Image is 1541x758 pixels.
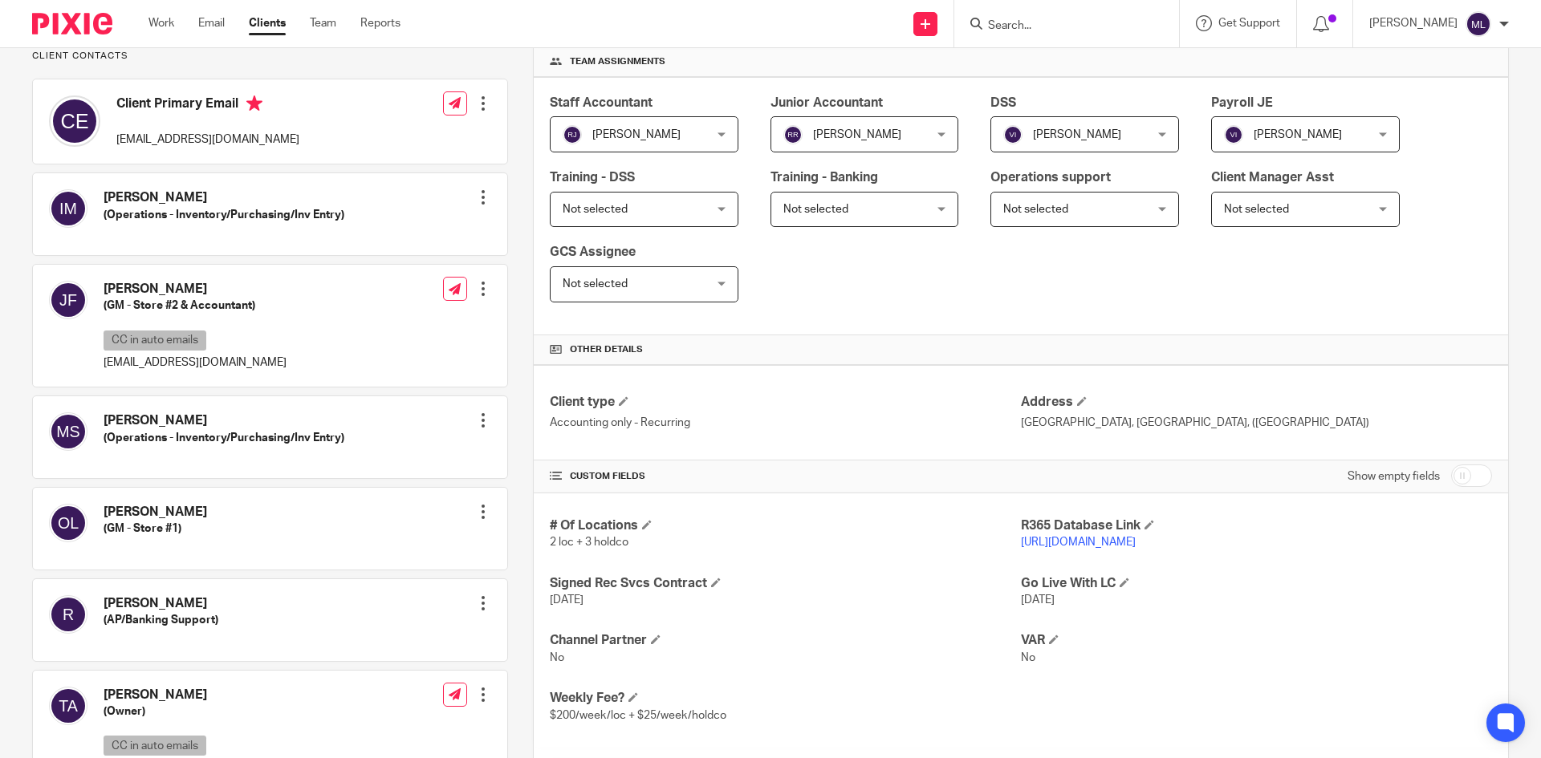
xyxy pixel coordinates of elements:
[1369,15,1458,31] p: [PERSON_NAME]
[104,430,344,446] h5: (Operations - Inventory/Purchasing/Inv Entry)
[1466,11,1491,37] img: svg%3E
[148,15,174,31] a: Work
[1224,204,1289,215] span: Not selected
[49,189,87,228] img: svg%3E
[550,415,1021,431] p: Accounting only - Recurring
[1021,575,1492,592] h4: Go Live With LC
[49,504,87,542] img: svg%3E
[550,394,1021,411] h4: Client type
[104,703,287,719] h5: (Owner)
[104,281,287,298] h4: [PERSON_NAME]
[1211,96,1273,109] span: Payroll JE
[116,132,299,148] p: [EMAIL_ADDRESS][DOMAIN_NAME]
[1254,129,1342,140] span: [PERSON_NAME]
[104,687,287,703] h4: [PERSON_NAME]
[104,412,344,429] h4: [PERSON_NAME]
[550,652,564,663] span: No
[1021,415,1492,431] p: [GEOGRAPHIC_DATA], [GEOGRAPHIC_DATA], ([GEOGRAPHIC_DATA])
[550,245,636,258] span: GCS Assignee
[550,632,1021,649] h4: Channel Partner
[550,594,583,606] span: [DATE]
[550,575,1021,592] h4: Signed Rec Svcs Contract
[550,171,635,184] span: Training - DSS
[1021,394,1492,411] h4: Address
[550,517,1021,534] h4: # Of Locations
[570,55,665,68] span: Team assignments
[49,412,87,451] img: svg%3E
[49,281,87,319] img: svg%3E
[246,95,262,111] i: Primary
[104,504,207,521] h4: [PERSON_NAME]
[783,125,803,144] img: svg%3E
[310,15,336,31] a: Team
[1021,537,1136,548] a: [URL][DOMAIN_NAME]
[104,595,218,612] h4: [PERSON_NAME]
[770,171,878,184] span: Training - Banking
[32,13,112,34] img: Pixie
[1211,171,1334,184] span: Client Manager Asst
[550,470,1021,483] h4: CUSTOM FIELDS
[550,710,726,721] span: $200/week/loc + $25/week/holdco
[104,521,207,537] h5: (GM - Store #1)
[116,95,299,116] h4: Client Primary Email
[249,15,286,31] a: Clients
[550,690,1021,707] h4: Weekly Fee?
[813,129,901,140] span: [PERSON_NAME]
[360,15,400,31] a: Reports
[563,125,582,144] img: svg%3E
[550,537,628,548] span: 2 loc + 3 holdco
[104,330,206,351] p: CC in auto emails
[770,96,883,109] span: Junior Accountant
[104,298,287,314] h5: (GM - Store #2 & Accountant)
[49,95,100,147] img: svg%3E
[1224,125,1243,144] img: svg%3E
[1021,517,1492,534] h4: R365 Database Link
[1021,632,1492,649] h4: VAR
[1003,125,1023,144] img: svg%3E
[1003,204,1068,215] span: Not selected
[104,207,344,223] h5: (Operations - Inventory/Purchasing/Inv Entry)
[563,278,628,290] span: Not selected
[783,204,848,215] span: Not selected
[198,15,225,31] a: Email
[104,612,218,628] h5: (AP/Banking Support)
[104,189,344,206] h4: [PERSON_NAME]
[1348,468,1440,484] label: Show empty fields
[550,96,653,109] span: Staff Accountant
[592,129,681,140] span: [PERSON_NAME]
[1033,129,1121,140] span: [PERSON_NAME]
[1021,652,1035,663] span: No
[990,96,1016,109] span: DSS
[49,595,87,634] img: svg%3E
[563,204,628,215] span: Not selected
[1021,594,1055,606] span: [DATE]
[49,687,87,725] img: svg%3E
[104,355,287,371] p: [EMAIL_ADDRESS][DOMAIN_NAME]
[1218,18,1280,29] span: Get Support
[990,171,1111,184] span: Operations support
[570,343,643,356] span: Other details
[986,19,1131,34] input: Search
[104,736,206,756] p: CC in auto emails
[32,50,508,63] p: Client contacts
